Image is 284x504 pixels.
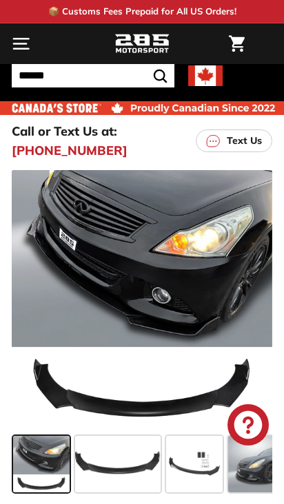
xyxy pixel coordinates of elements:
a: Text Us [196,129,272,152]
p: Call or Text Us at: [12,122,117,140]
a: Cart [222,24,252,63]
p: 📦 Customs Fees Prepaid for All US Orders! [48,5,236,19]
input: Search [12,64,174,87]
p: Text Us [227,134,262,148]
inbox-online-store-chat: Shopify online store chat [223,404,273,449]
a: [PHONE_NUMBER] [12,141,128,160]
img: Logo_285_Motorsport_areodynamics_components [114,32,170,56]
